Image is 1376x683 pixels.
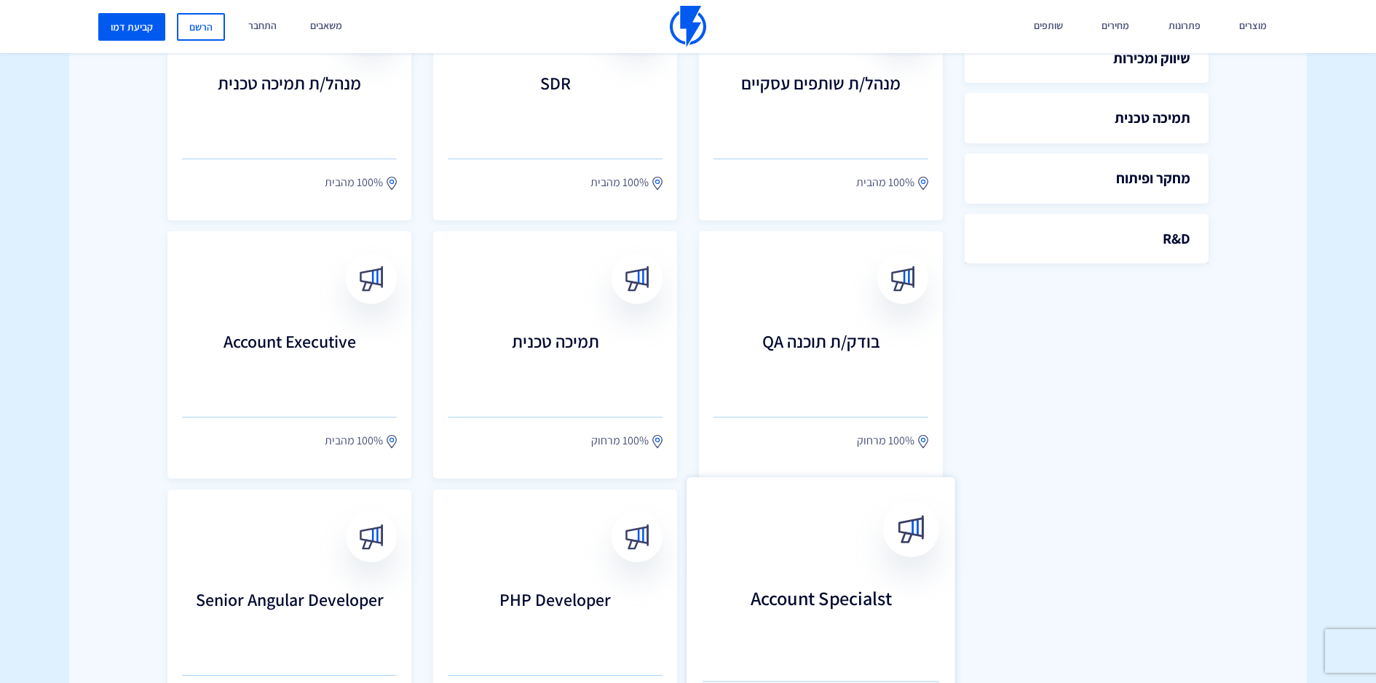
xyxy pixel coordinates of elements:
[325,174,383,191] span: 100% מהבית
[856,174,914,191] span: 100% מהבית
[703,588,939,652] h3: Account Specialst
[591,432,649,450] span: 100% מרחוק
[918,176,928,191] img: location.svg
[965,33,1209,84] a: שיווק ומכירות
[652,176,663,191] img: location.svg
[359,524,384,550] img: broadcast.svg
[182,590,397,648] h3: Senior Angular Developer
[713,332,928,390] h3: בודק/ת תוכנה QA
[713,73,928,132] h3: מנהל/ת שותפים עסקיים
[182,332,397,390] h3: Account Executive
[897,516,925,544] img: broadcast.svg
[625,266,650,292] img: broadcast.svg
[177,13,225,41] a: הרשם
[448,590,663,648] h3: PHP Developer
[448,73,663,132] h3: SDR
[182,73,397,132] h3: מנהל/ת תמיכה טכנית
[965,93,1209,143] a: תמיכה טכנית
[625,524,650,550] img: broadcast.svg
[918,434,928,449] img: location.svg
[857,432,914,450] span: 100% מרחוק
[167,231,411,479] a: Account Executive 100% מהבית
[890,266,916,292] img: broadcast.svg
[433,231,677,479] a: תמיכה טכנית 100% מרחוק
[965,214,1209,264] a: R&D
[590,174,649,191] span: 100% מהבית
[98,13,165,41] a: קביעת דמו
[325,432,383,450] span: 100% מהבית
[965,153,1209,204] a: מחקר ופיתוח
[387,434,397,449] img: location.svg
[699,231,943,479] a: בודק/ת תוכנה QA 100% מרחוק
[448,332,663,390] h3: תמיכה טכנית
[652,434,663,449] img: location.svg
[359,266,384,292] img: broadcast.svg
[387,176,397,191] img: location.svg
